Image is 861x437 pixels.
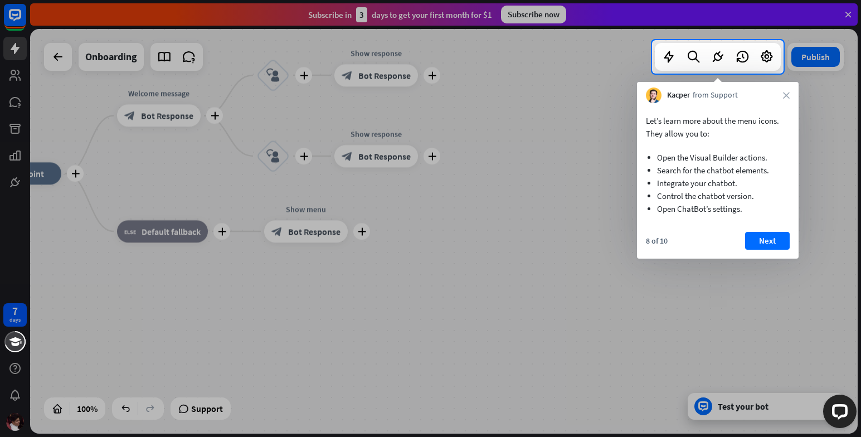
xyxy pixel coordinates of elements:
li: Open ChatBot’s settings. [657,202,779,215]
p: Let’s learn more about the menu icons. They allow you to: [646,114,790,140]
li: Integrate your chatbot. [657,177,779,190]
li: Control the chatbot version. [657,190,779,202]
div: 8 of 10 [646,236,668,246]
iframe: LiveChat chat widget [814,390,861,437]
li: Search for the chatbot elements. [657,164,779,177]
span: from Support [693,90,738,101]
li: Open the Visual Builder actions. [657,151,779,164]
span: Kacper [667,90,690,101]
i: close [783,92,790,99]
button: Next [745,232,790,250]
